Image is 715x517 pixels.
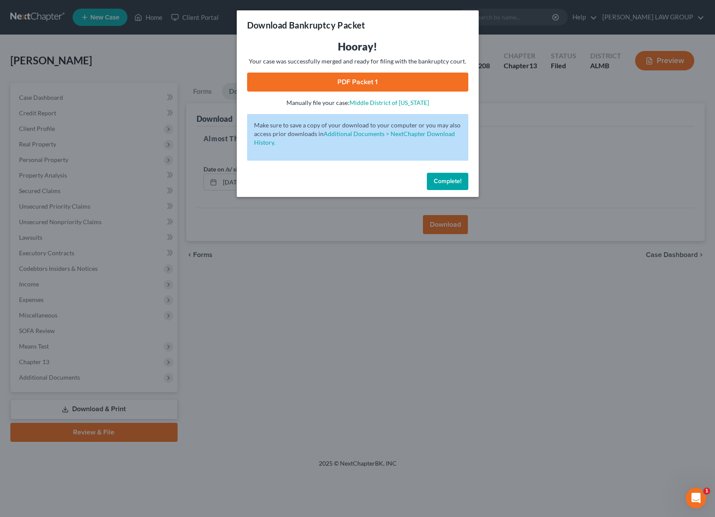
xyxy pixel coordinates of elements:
button: Complete! [427,173,468,190]
a: Additional Documents > NextChapter Download History. [254,130,455,146]
p: Manually file your case: [247,98,468,107]
p: Your case was successfully merged and ready for filing with the bankruptcy court. [247,57,468,66]
p: Make sure to save a copy of your download to your computer or you may also access prior downloads in [254,121,461,147]
a: Middle District of [US_STATE] [350,99,429,106]
h3: Download Bankruptcy Packet [247,19,365,31]
iframe: Intercom live chat [686,488,706,508]
a: PDF Packet 1 [247,73,468,92]
span: 1 [703,488,710,495]
span: Complete! [434,178,461,185]
h3: Hooray! [247,40,468,54]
